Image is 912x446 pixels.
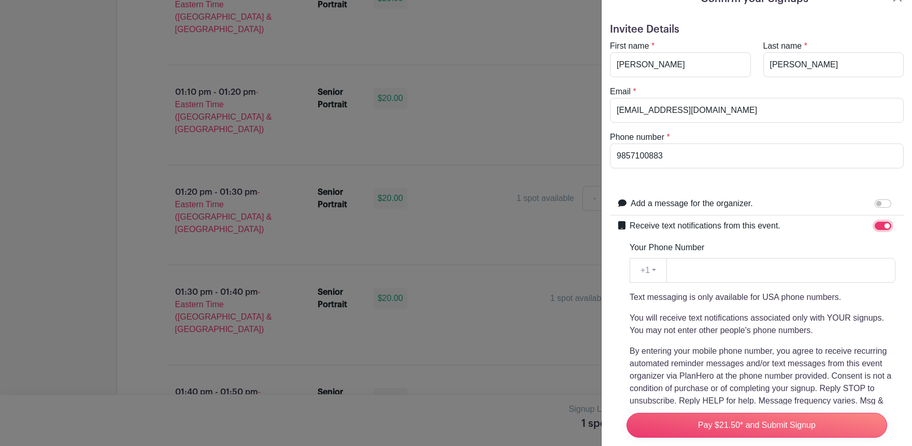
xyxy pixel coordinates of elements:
label: Receive text notifications from this event. [630,220,780,232]
p: By entering your mobile phone number, you agree to receive recurring automated reminder messages ... [630,345,895,420]
label: Last name [763,40,802,52]
button: +1 [630,258,667,283]
label: First name [610,40,649,52]
label: Add a message for the organizer. [631,197,753,210]
label: Your Phone Number [630,241,704,254]
p: You will receive text notifications associated only with YOUR signups. You may not enter other pe... [630,312,895,337]
label: Email [610,85,631,98]
h5: Invitee Details [610,23,904,36]
input: Pay $21.50* and Submit Signup [626,413,887,438]
label: Phone number [610,131,664,143]
p: Text messaging is only available for USA phone numbers. [630,291,895,304]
